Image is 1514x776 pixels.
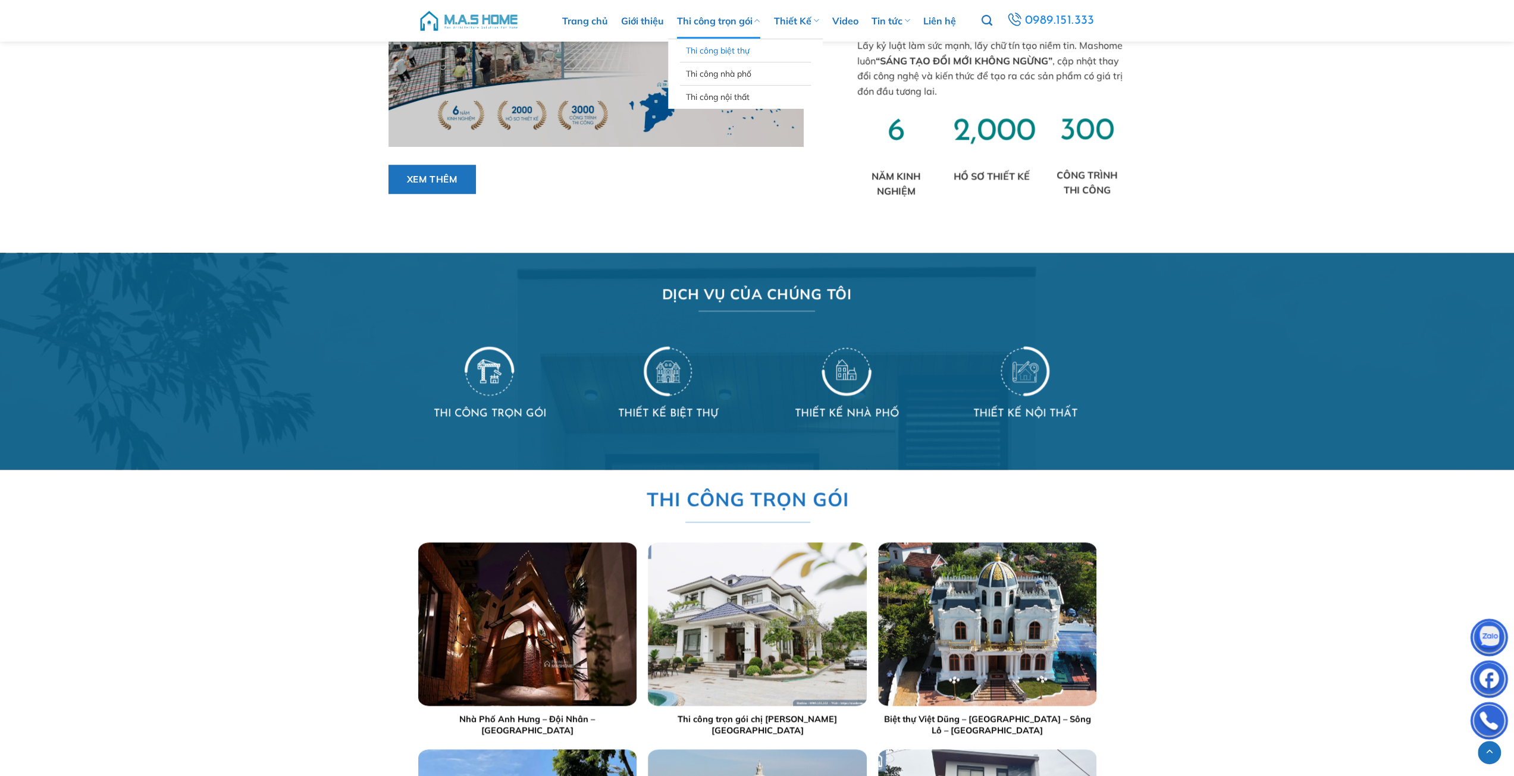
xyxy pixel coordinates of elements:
a: Tìm kiếm [981,8,992,33]
a: Xem thêm [388,165,477,194]
img: M.A.S HOME – Tổng Thầu Thiết Kế Và Xây Nhà Trọn Gói [418,3,519,39]
a: Thi công nhà phố [686,62,805,85]
a: Thiet ke chua co ten 42THIẾT KẾ NỘI THẤT [954,344,1096,423]
img: Trang chủ 15 [418,542,636,706]
strong: HỒ SƠ THIẾT KẾ [954,170,1030,182]
a: Thiet ke chua co ten 41THIẾT KẾ NHÀ PHỐ [775,344,918,423]
h4: THI CÔNG TRỌN GÓI [418,406,561,423]
a: Biệt thự Việt Dũng – [GEOGRAPHIC_DATA] – Sông Lô – [GEOGRAPHIC_DATA] [878,714,1096,736]
a: Nhà Phố Anh Hưng – Đội Nhân – [GEOGRAPHIC_DATA] [418,714,636,736]
img: Trang chủ 16 [648,542,866,706]
a: Video [832,3,858,39]
a: Thiet ke chua co ten 39THIẾT KẾ BIỆT THỰ [597,344,739,423]
a: Trang chủ [562,3,608,39]
h4: THIẾT KẾ NHÀ PHỐ [775,406,918,423]
a: Thi công trọn gói [677,3,760,39]
span: Lấy kỷ luật làm sức mạnh, lấy chữ tín tạo niềm tin. Mashome luôn , cập nhật thay đổi công nghệ và... [857,39,1123,97]
h4: THIẾT KẾ BIỆT THỰ [597,406,739,423]
a: Thiet ke chua co ten 38THI CÔNG TRỌN GÓI [418,344,561,423]
a: Thi công biệt thự [686,39,805,62]
a: Thiết Kế [773,3,819,39]
img: Trang chủ 11 [465,344,515,396]
a: Thi công trọn gói chị [PERSON_NAME][GEOGRAPHIC_DATA] [648,714,866,736]
img: Trang chủ 14 [1000,344,1050,396]
strong: CÔNG TRÌNH THI CÔNG [1057,168,1117,196]
img: Facebook [1471,663,1507,699]
span: Xem thêm [407,172,458,187]
img: Zalo [1471,621,1507,657]
span: 6 [888,116,905,147]
span: 0989.151.333 [1024,11,1095,31]
a: Giới thiệu [621,3,664,39]
img: Trang chủ 17 [878,542,1096,706]
img: Trang chủ 12 [643,344,693,396]
a: Lên đầu trang [1478,741,1501,764]
a: 0989.151.333 [1005,10,1097,32]
span: THI CÔNG TRỌN GÓI [646,484,848,514]
span: DỊCH VỤ CỦA CHÚNG TÔI [662,282,852,305]
span: 300 [1060,116,1115,147]
strong: “SÁNG TẠO ĐỔI MỚI KHÔNG NGỪNG” [876,54,1052,66]
a: Tin tức [872,3,910,39]
span: 2,000 [952,116,1035,147]
strong: NĂM KINH NGHIỆM [872,170,920,197]
img: Trang chủ 13 [822,344,872,396]
a: Liên hệ [923,3,956,39]
h4: THIẾT KẾ NỘI THẤT [954,406,1096,423]
a: Thi công nội thất [686,86,805,108]
img: Phone [1471,705,1507,740]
